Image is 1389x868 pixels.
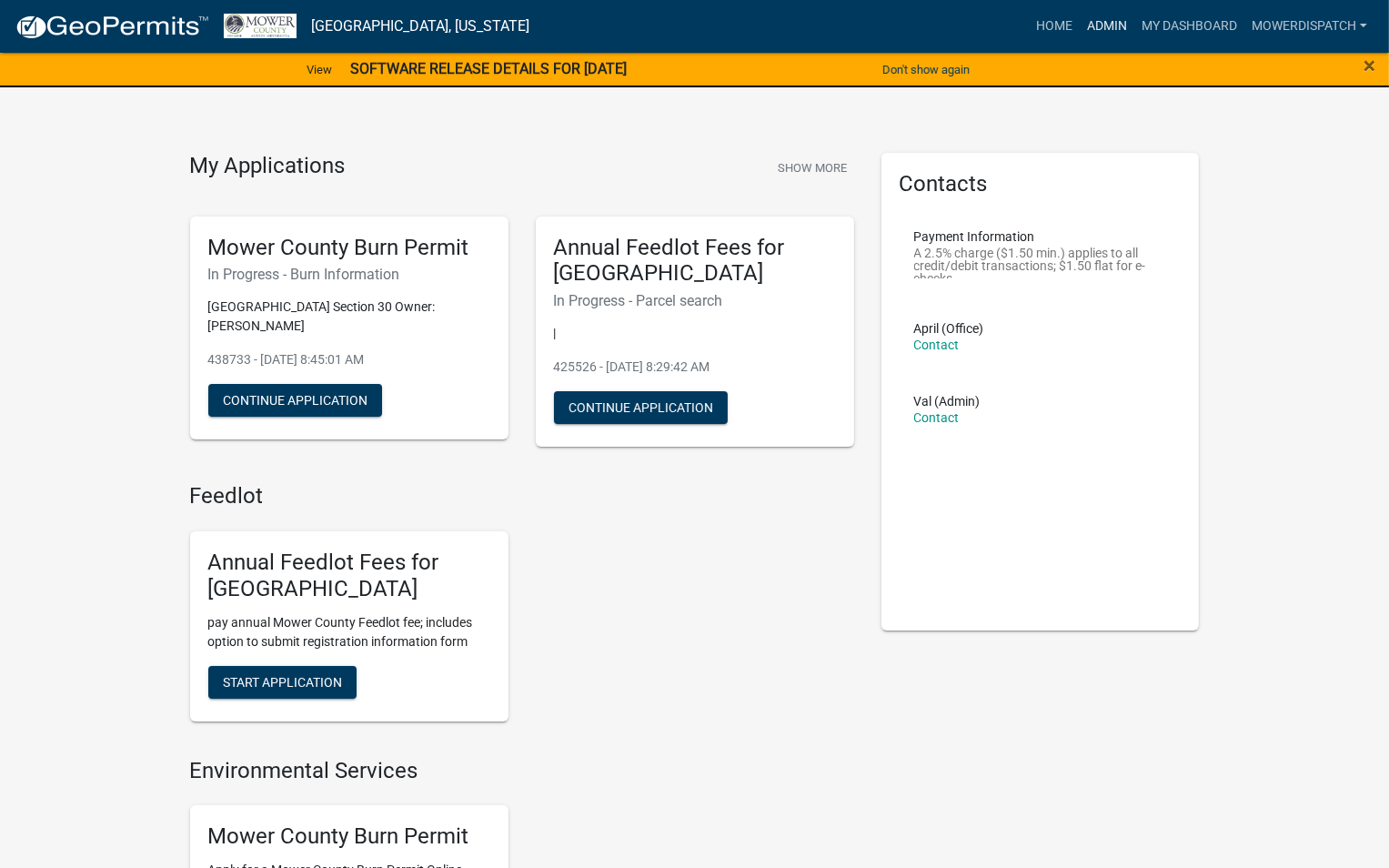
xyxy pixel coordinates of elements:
p: Payment Information [914,230,1167,243]
button: Show More [770,153,854,183]
p: 438733 - [DATE] 8:45:01 AM [208,350,490,369]
a: View [299,55,339,85]
a: [GEOGRAPHIC_DATA], [US_STATE] [311,11,529,42]
button: Don't show again [875,55,977,85]
button: Start Application [208,666,357,699]
button: Continue Application [554,391,728,424]
img: Mower County, Minnesota [224,14,297,38]
a: MowerDispatch [1244,9,1374,44]
p: A 2.5% charge ($1.50 min.) applies to all credit/debit transactions; $1.50 flat for e-checks [914,247,1167,278]
h4: My Applications [190,153,346,180]
h6: In Progress - Burn Information [208,266,490,283]
p: pay annual Mower County Feedlot fee; includes option to submit registration information form [208,613,490,651]
a: Contact [914,338,960,352]
button: Continue Application [208,384,382,417]
h5: Mower County Burn Permit [208,823,490,850]
p: Val (Admin) [914,395,981,408]
button: Close [1364,55,1375,76]
strong: SOFTWARE RELEASE DETAILS FOR [DATE] [350,60,627,77]
a: My Dashboard [1134,9,1244,44]
h4: Environmental Services [190,758,854,784]
a: Home [1029,9,1080,44]
a: Contact [914,410,960,425]
h6: In Progress - Parcel search [554,292,836,309]
p: [GEOGRAPHIC_DATA] Section 30 Owner: [PERSON_NAME] [208,298,490,336]
h5: Annual Feedlot Fees for [GEOGRAPHIC_DATA] [208,550,490,602]
h5: Annual Feedlot Fees for [GEOGRAPHIC_DATA] [554,235,836,288]
h5: Contacts [900,171,1182,197]
span: × [1364,53,1375,78]
span: Start Application [223,674,342,689]
h4: Feedlot [190,483,854,510]
p: 425526 - [DATE] 8:29:42 AM [554,358,836,377]
p: April (Office) [914,322,984,335]
p: | [554,324,836,343]
a: Admin [1080,9,1134,44]
h5: Mower County Burn Permit [208,235,490,261]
